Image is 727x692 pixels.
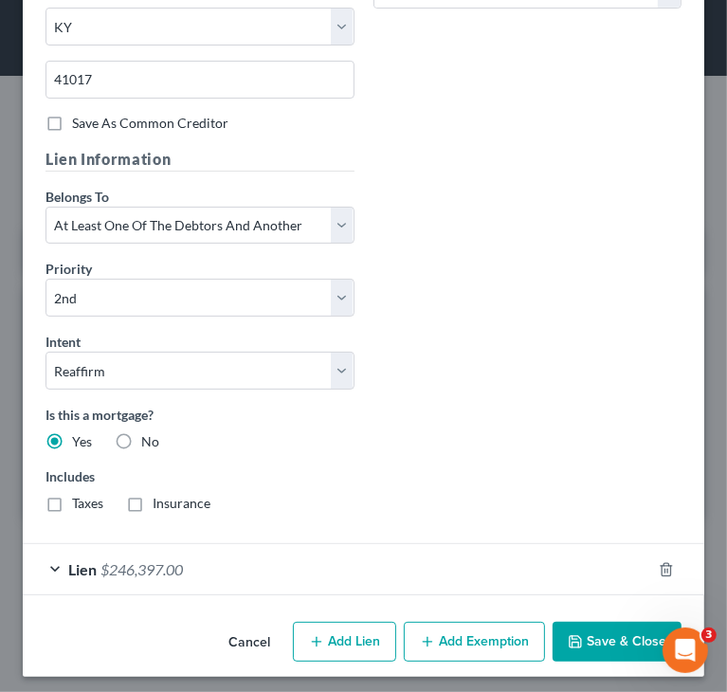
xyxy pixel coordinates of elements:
[553,622,682,662] button: Save & Close
[404,622,545,662] button: Add Exemption
[45,405,354,425] label: Is this a mortgage?
[68,560,97,578] span: Lien
[45,466,354,486] label: Includes
[45,189,109,205] span: Belongs To
[293,622,396,662] button: Add Lien
[72,114,228,133] label: Save As Common Creditor
[141,432,159,451] label: No
[45,148,354,172] h5: Lien Information
[701,628,717,643] span: 3
[45,332,81,352] label: Intent
[72,494,103,513] label: Taxes
[100,560,183,578] span: $246,397.00
[45,61,354,99] input: Enter zip...
[72,432,92,451] label: Yes
[213,624,285,662] button: Cancel
[663,628,708,673] iframe: Intercom live chat
[45,261,92,277] span: Priority
[153,494,210,513] label: Insurance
